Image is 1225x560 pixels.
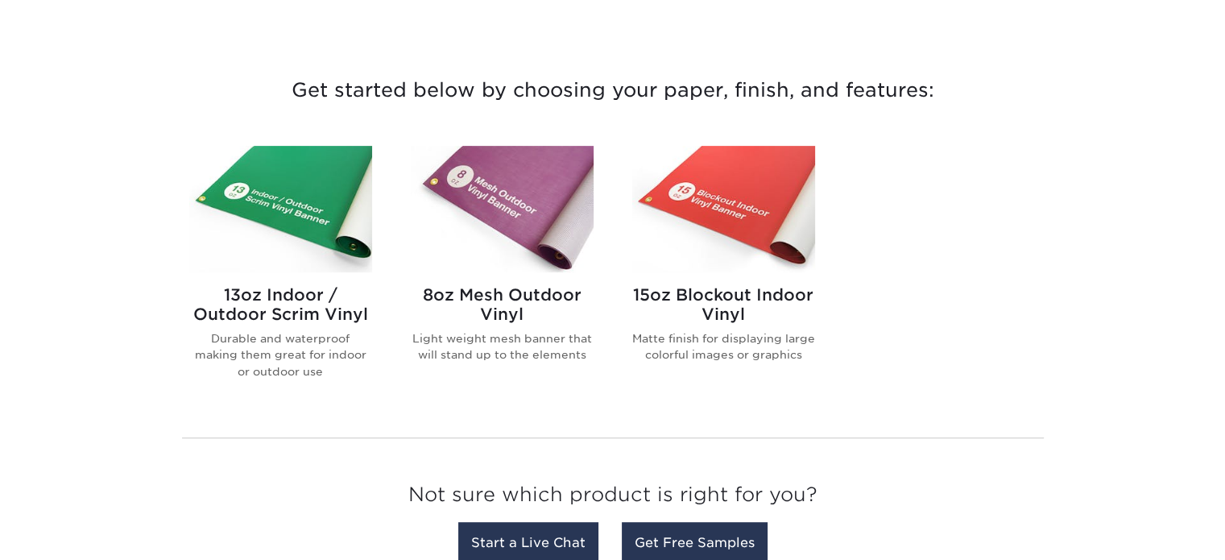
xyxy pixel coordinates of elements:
[632,285,815,324] h2: 15oz Blockout Indoor Vinyl
[411,330,594,363] p: Light weight mesh banner that will stand up to the elements
[189,285,372,324] h2: 13oz Indoor / Outdoor Scrim Vinyl
[189,330,372,380] p: Durable and waterproof making them great for indoor or outdoor use
[411,285,594,324] h2: 8oz Mesh Outdoor Vinyl
[189,146,372,405] a: 13oz Indoor / Outdoor Scrim Vinyl Banners 13oz Indoor / Outdoor Scrim Vinyl Durable and waterproo...
[182,471,1044,526] h3: Not sure which product is right for you?
[411,146,594,405] a: 8oz Mesh Outdoor Vinyl Banners 8oz Mesh Outdoor Vinyl Light weight mesh banner that will stand up...
[632,146,815,272] img: 15oz Blockout Indoor Vinyl Banners
[189,146,372,272] img: 13oz Indoor / Outdoor Scrim Vinyl Banners
[411,146,594,272] img: 8oz Mesh Outdoor Vinyl Banners
[142,54,1084,127] h3: Get started below by choosing your paper, finish, and features:
[632,330,815,363] p: Matte finish for displaying large colorful images or graphics
[632,146,815,405] a: 15oz Blockout Indoor Vinyl Banners 15oz Blockout Indoor Vinyl Matte finish for displaying large c...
